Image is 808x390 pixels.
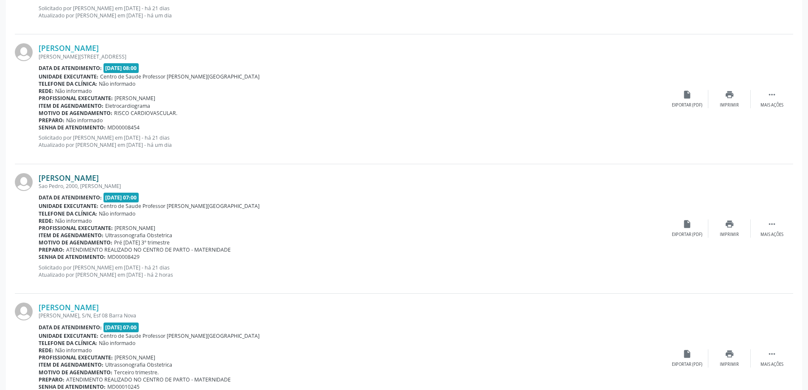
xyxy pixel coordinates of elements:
div: Mais ações [760,362,783,368]
span: Não informado [66,117,103,124]
b: Data de atendimento: [39,324,102,331]
b: Unidade executante: [39,73,98,80]
a: [PERSON_NAME] [39,43,99,53]
b: Preparo: [39,117,64,124]
span: MD00008454 [107,124,140,131]
span: Terceiro trimestre. [114,369,159,376]
i: print [725,90,734,99]
span: [DATE] 07:00 [103,323,139,332]
b: Profissional executante: [39,354,113,361]
b: Unidade executante: [39,202,98,210]
b: Item de agendamento: [39,232,103,239]
span: [PERSON_NAME] [115,95,155,102]
img: img [15,303,33,320]
div: [PERSON_NAME], S/N, Esf 08 Barra Nova [39,312,666,319]
div: [PERSON_NAME][STREET_ADDRESS] [39,53,666,60]
span: MD00008429 [107,253,140,261]
span: Ultrassonografia Obstetrica [105,232,172,239]
div: Exportar (PDF) [672,102,702,108]
span: Ultrassonografia Obstetrica [105,361,172,368]
img: img [15,43,33,61]
span: [DATE] 07:00 [103,193,139,202]
b: Unidade executante: [39,332,98,339]
a: [PERSON_NAME] [39,173,99,182]
b: Rede: [39,87,53,95]
p: Solicitado por [PERSON_NAME] em [DATE] - há 21 dias Atualizado por [PERSON_NAME] em [DATE] - há u... [39,5,666,19]
span: Não informado [99,210,135,217]
i: print [725,349,734,359]
p: Solicitado por [PERSON_NAME] em [DATE] - há 21 dias Atualizado por [PERSON_NAME] em [DATE] - há u... [39,134,666,149]
span: Centro de Saude Professor [PERSON_NAME][GEOGRAPHIC_DATA] [100,73,260,80]
div: Mais ações [760,102,783,108]
span: ATENDIMENTO REALIZADO NO CENTRO DE PARTO - MATERNIDADE [66,246,231,253]
b: Senha de atendimento: [39,124,106,131]
img: img [15,173,33,191]
b: Item de agendamento: [39,361,103,368]
span: Pré [DATE] 3° trimestre [114,239,170,246]
b: Motivo de agendamento: [39,109,112,117]
span: Eletrocardiograma [105,102,150,109]
i: insert_drive_file [682,219,692,229]
i: insert_drive_file [682,349,692,359]
div: Exportar (PDF) [672,362,702,368]
span: [PERSON_NAME] [115,224,155,232]
span: Não informado [55,347,92,354]
b: Motivo de agendamento: [39,369,112,376]
b: Data de atendimento: [39,194,102,201]
span: Centro de Saude Professor [PERSON_NAME][GEOGRAPHIC_DATA] [100,202,260,210]
div: Imprimir [720,232,739,238]
b: Rede: [39,217,53,224]
b: Profissional executante: [39,95,113,102]
span: Não informado [99,80,135,87]
b: Data de atendimento: [39,65,102,72]
div: Exportar (PDF) [672,232,702,238]
b: Preparo: [39,246,64,253]
span: Não informado [55,217,92,224]
span: [PERSON_NAME] [115,354,155,361]
i: print [725,219,734,229]
span: Não informado [55,87,92,95]
i:  [767,219,777,229]
p: Solicitado por [PERSON_NAME] em [DATE] - há 21 dias Atualizado por [PERSON_NAME] em [DATE] - há 2... [39,264,666,278]
b: Telefone da clínica: [39,339,97,347]
i:  [767,90,777,99]
b: Preparo: [39,376,64,383]
b: Profissional executante: [39,224,113,232]
b: Motivo de agendamento: [39,239,112,246]
b: Item de agendamento: [39,102,103,109]
span: Centro de Saude Professor [PERSON_NAME][GEOGRAPHIC_DATA] [100,332,260,339]
div: Mais ações [760,232,783,238]
b: Telefone da clínica: [39,80,97,87]
i:  [767,349,777,359]
a: [PERSON_NAME] [39,303,99,312]
i: insert_drive_file [682,90,692,99]
span: Não informado [99,339,135,347]
span: [DATE] 08:00 [103,63,139,73]
b: Senha de atendimento: [39,253,106,261]
div: Imprimir [720,102,739,108]
b: Rede: [39,347,53,354]
div: Imprimir [720,362,739,368]
div: Sao Pedro, 2000, [PERSON_NAME] [39,182,666,190]
b: Telefone da clínica: [39,210,97,217]
span: ATENDIMENTO REALIZADO NO CENTRO DE PARTO - MATERNIDADE [66,376,231,383]
span: RISCO CARDIOVASCULAR. [114,109,177,117]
